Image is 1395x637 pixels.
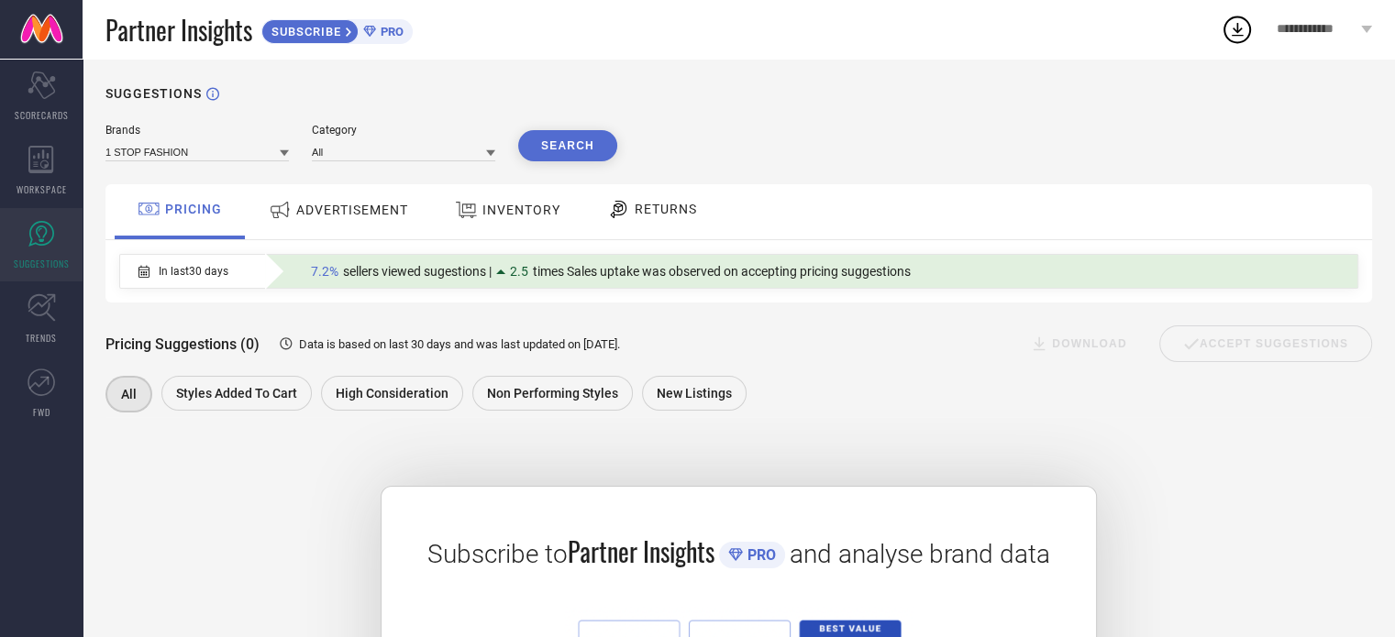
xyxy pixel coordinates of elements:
span: Partner Insights [568,533,714,570]
span: RETURNS [635,202,697,216]
span: FWD [33,405,50,419]
span: 7.2% [311,264,338,279]
span: sellers viewed sugestions | [343,264,492,279]
span: In last 30 days [159,265,228,278]
div: Brands [105,124,289,137]
div: Accept Suggestions [1159,325,1372,362]
span: SUBSCRIBE [262,25,346,38]
span: and analyse brand data [790,539,1050,569]
span: WORKSPACE [17,182,67,196]
span: High Consideration [336,386,448,401]
span: Non Performing Styles [487,386,618,401]
span: PRICING [165,202,222,216]
span: times Sales uptake was observed on accepting pricing suggestions [533,264,911,279]
button: Search [518,130,617,161]
span: All [121,387,137,401]
span: Styles Added To Cart [176,386,297,401]
span: INVENTORY [482,203,560,217]
span: PRO [376,25,404,38]
span: Data is based on last 30 days and was last updated on [DATE] . [299,337,620,351]
div: Category [312,124,495,137]
span: SUGGESTIONS [14,257,70,270]
span: New Listings [657,386,732,401]
span: TRENDS [26,331,57,345]
span: Pricing Suggestions (0) [105,335,260,353]
div: Percentage of sellers who have viewed suggestions for the current Insight Type [302,259,920,283]
span: PRO [743,546,776,564]
span: SCORECARDS [15,108,69,122]
span: Partner Insights [105,11,252,49]
a: SUBSCRIBEPRO [261,15,413,44]
span: Subscribe to [427,539,568,569]
div: Open download list [1221,13,1254,46]
span: 2.5 [510,264,528,279]
h1: SUGGESTIONS [105,86,202,101]
span: ADVERTISEMENT [296,203,408,217]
